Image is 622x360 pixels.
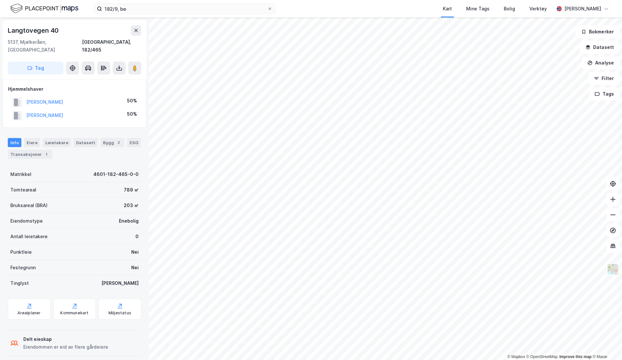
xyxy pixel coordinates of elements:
div: Info [8,138,21,147]
div: Punktleie [10,248,32,256]
div: Antall leietakere [10,233,48,240]
div: Kommunekart [60,310,88,316]
div: 203 ㎡ [124,202,139,209]
div: Eiere [24,138,40,147]
img: logo.f888ab2527a4732fd821a326f86c7f29.svg [10,3,78,14]
button: Filter [588,72,619,85]
div: Mine Tags [466,5,490,13]
div: Leietakere [43,138,71,147]
div: 1 [43,151,50,157]
a: Improve this map [559,354,592,359]
input: Søk på adresse, matrikkel, gårdeiere, leietakere eller personer [102,4,267,14]
div: 50% [127,110,137,118]
div: 4601-182-465-0-0 [93,170,139,178]
div: Kontrollprogram for chat [590,329,622,360]
button: Analyse [582,56,619,69]
div: Enebolig [119,217,139,225]
div: Nei [131,264,139,272]
div: Verktøy [529,5,547,13]
div: Nei [131,248,139,256]
div: Matrikkel [10,170,31,178]
div: Tomteareal [10,186,36,194]
div: Delt eieskap [23,335,108,343]
div: Kart [443,5,452,13]
div: [PERSON_NAME] [101,279,139,287]
button: Tag [8,62,63,75]
button: Bokmerker [576,25,619,38]
div: Bygg [100,138,124,147]
div: 789 ㎡ [124,186,139,194]
a: Mapbox [507,354,525,359]
div: Langtovegen 40 [8,25,60,36]
div: Datasett [74,138,98,147]
div: Transaksjoner [8,150,52,159]
div: Bolig [504,5,515,13]
div: Tinglyst [10,279,29,287]
div: 50% [127,97,137,105]
div: Bruksareal (BRA) [10,202,48,209]
div: Festegrunn [10,264,36,272]
a: OpenStreetMap [526,354,558,359]
div: [PERSON_NAME] [564,5,601,13]
iframe: Chat Widget [590,329,622,360]
div: 2 [115,139,122,146]
div: Eiendomstype [10,217,43,225]
button: Tags [589,87,619,100]
div: Hjemmelshaver [8,85,141,93]
div: Miljøstatus [109,310,131,316]
div: [GEOGRAPHIC_DATA], 182/465 [82,38,141,54]
div: Arealplaner [17,310,40,316]
div: 0 [135,233,139,240]
div: ESG [127,138,141,147]
button: Datasett [580,41,619,54]
div: 5137, Mjølkeråen, [GEOGRAPHIC_DATA] [8,38,82,54]
img: Z [607,263,619,275]
div: Eiendommen er eid av flere gårdeiere [23,343,108,351]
